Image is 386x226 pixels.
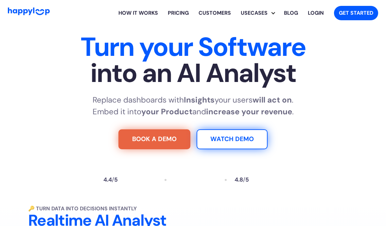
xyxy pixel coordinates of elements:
span: / [112,176,114,183]
div: 4.8 5 [235,177,249,183]
span: into an AI Analyst [8,60,378,86]
strong: 🔑 Turn Data into Decisions Instantly [28,205,137,212]
strong: your Product [141,106,192,117]
strong: increase your revenue [206,106,292,117]
a: Visit the HappyLoop blog for insights [279,3,303,24]
strong: will act on [253,95,292,105]
div: Usecases [236,9,272,17]
a: Go to Home Page [8,8,50,18]
p: Replace dashboards with your users . Embed it into and . [93,94,294,118]
a: Read reviews about HappyLoop on Trustpilot [103,177,156,183]
div: Usecases [241,3,279,24]
a: Read reviews about HappyLoop on Capterra [235,177,282,183]
div: 4.4 5 [103,177,118,183]
a: Watch Demo [197,129,268,150]
a: Try For Free [118,129,190,150]
h1: Turn your Software [8,34,378,86]
img: HappyLoop Logo [8,8,50,15]
a: Log in to your HappyLoop account [303,3,329,24]
span: / [243,176,245,183]
a: Get started with HappyLoop [334,6,378,20]
div: Explore HappyLoop use cases [236,3,279,24]
a: View HappyLoop pricing plans [163,3,194,24]
a: Learn how HappyLoop works [114,3,163,24]
strong: Insights [184,95,215,105]
a: Learn how HappyLoop works [194,3,236,24]
a: Read reviews about HappyLoop on Tekpon [174,176,217,184]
